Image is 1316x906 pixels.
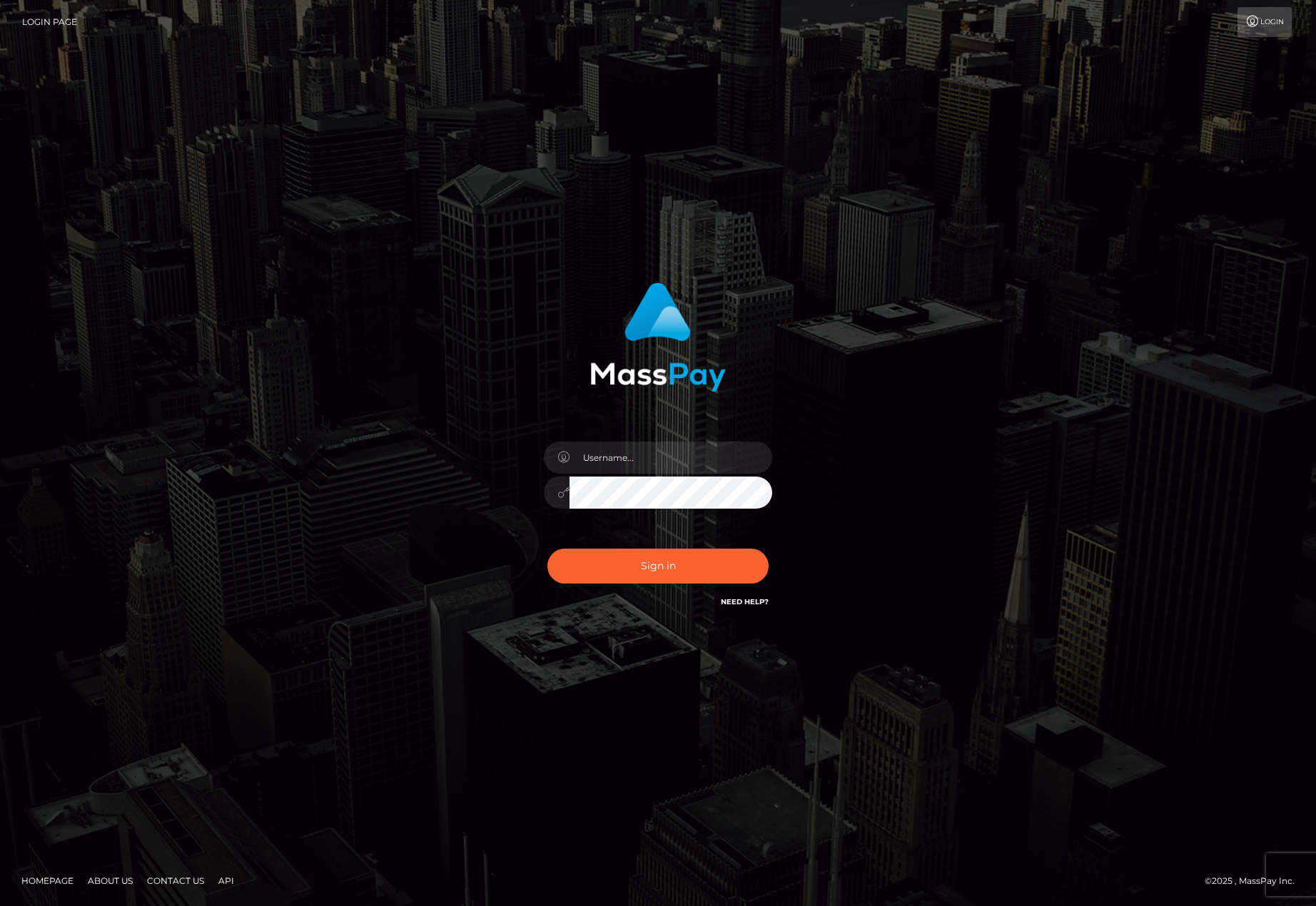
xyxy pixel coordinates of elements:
[590,283,726,392] img: MassPay Login
[82,870,138,892] a: About Us
[1205,873,1305,889] div: © 2025 , MassPay Inc.
[547,549,769,584] button: Sign in
[1237,7,1292,37] a: Login
[141,870,210,892] a: Contact Us
[22,7,77,37] a: Login Page
[570,442,772,474] input: Username...
[16,870,79,892] a: Homepage
[721,597,769,606] a: Need Help?
[213,870,240,892] a: API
